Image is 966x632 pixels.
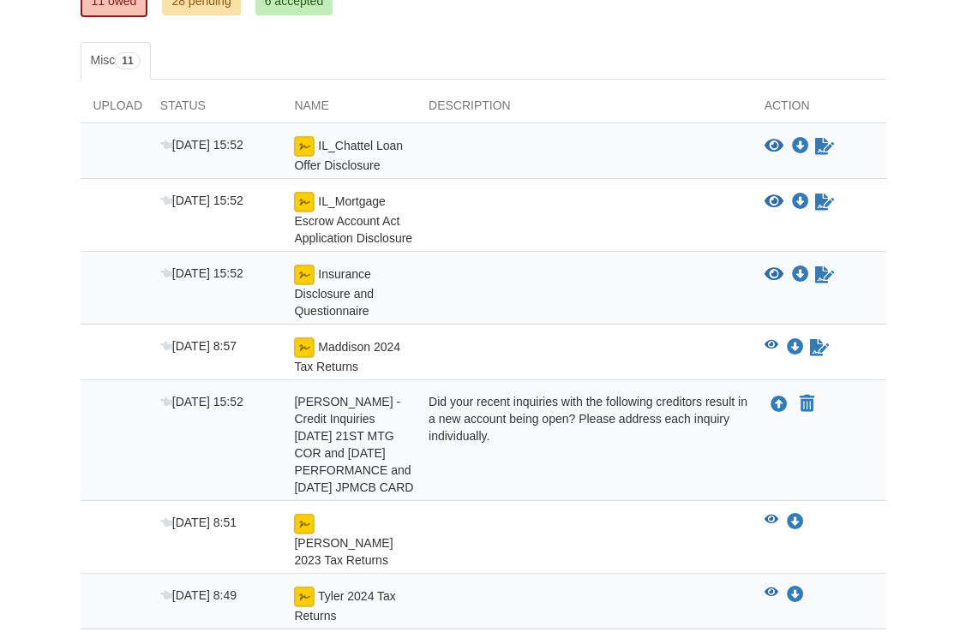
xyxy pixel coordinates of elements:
span: IL_Chattel Loan Offer Disclosure [294,139,403,172]
span: [DATE] 8:49 [160,588,237,602]
img: esign [294,514,315,534]
span: [DATE] 8:57 [160,339,237,353]
img: Ready for you to esign [294,192,315,212]
a: Sign Form [813,136,836,157]
span: Insurance Disclosure and Questionnaire [294,267,374,318]
img: Ready for you to esign [294,265,315,285]
img: Ready for you to esign [294,136,315,157]
button: View IL_Chattel Loan Offer Disclosure [765,138,783,155]
button: Upload Maddison Brown - Credit Inquiries 9/15/25 21ST MTG COR and 9/15/25 PERFORMANCE and 7/02/25... [769,393,789,415]
button: View IL_Mortgage Escrow Account Act Application Disclosure [765,194,783,211]
span: Tyler 2024 Tax Returns [294,589,395,623]
button: Declare Maddison Brown - Credit Inquiries 9/15/25 21ST MTG COR and 9/15/25 PERFORMANCE and 7/02/2... [798,394,816,414]
span: [PERSON_NAME] 2023 Tax Returns [294,536,393,567]
span: IL_Mortgage Escrow Account Act Application Disclosure [294,194,412,245]
a: Download IL_Mortgage Escrow Account Act Application Disclosure [792,195,809,209]
span: 11 [115,52,140,69]
span: [DATE] 8:51 [160,516,237,529]
a: Sign Form [813,192,836,212]
img: esign [294,587,315,607]
button: View Tyler 2024 Tax Returns [765,587,778,604]
span: [DATE] 15:52 [160,138,243,152]
span: [DATE] 15:52 [160,194,243,207]
a: Download Tyler 2024 Tax Returns [787,588,804,602]
a: Download IL_Chattel Loan Offer Disclosure [792,140,809,153]
div: Did your recent inquiries with the following creditors result in a new account being open? Please... [416,393,752,496]
span: [DATE] 15:52 [160,266,243,280]
a: Download Maddison 2024 Tax Returns [787,341,804,355]
a: Waiting for your co-borrower to e-sign [808,337,831,358]
div: Description [416,97,752,122]
div: Name [281,97,416,122]
div: Status [147,97,282,122]
button: View Tyler 2023 Tax Returns [765,514,778,531]
a: Sign Form [813,265,836,285]
div: Upload [81,97,147,122]
a: Misc [81,42,151,80]
span: Maddison 2024 Tax Returns [294,340,400,373]
a: Download Insurance Disclosure and Questionnaire [792,268,809,282]
span: [PERSON_NAME] - Credit Inquiries [DATE] 21ST MTG COR and [DATE] PERFORMANCE and [DATE] JPMCB CARD [294,395,413,494]
img: esign icon [294,337,315,358]
button: View Maddison 2024 Tax Returns [765,339,778,356]
button: View Insurance Disclosure and Questionnaire [765,266,783,283]
div: Action [752,97,886,122]
a: Download Tyler 2023 Tax Returns [787,516,804,529]
span: [DATE] 15:52 [160,395,243,408]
